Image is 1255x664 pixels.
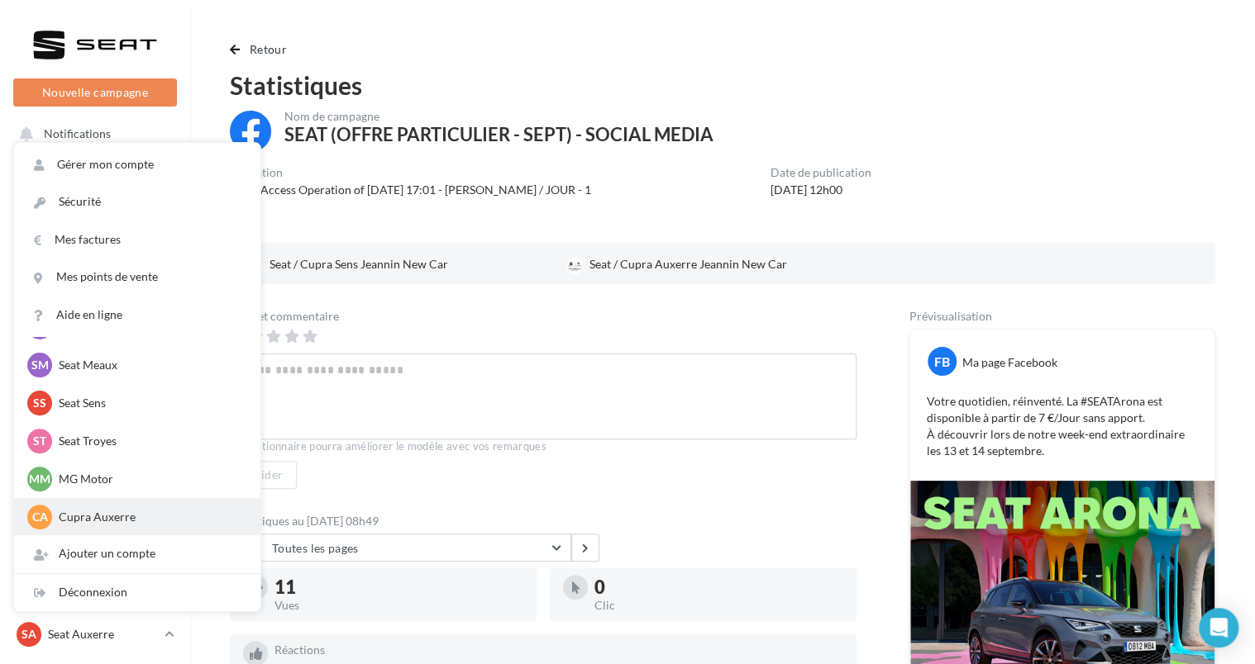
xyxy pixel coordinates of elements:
p: Seat Sens [59,395,241,411]
div: Seat / Cupra Auxerre Jeannin New Car [563,253,790,277]
a: Seat / Cupra Auxerre Jeannin New Car [563,253,883,277]
div: Clic [594,600,843,611]
div: Open Access Operation of [DATE] 17:01 - [PERSON_NAME] / JOUR - 1 [230,182,591,198]
a: Campagnes DataOnDemand [10,496,180,544]
div: Open Intercom Messenger [1199,608,1238,647]
span: CA [32,509,48,525]
div: Réactions [274,644,843,656]
a: Mes factures [14,221,260,258]
span: Toutes les pages [272,542,359,555]
span: MM [29,471,50,487]
span: SM [31,357,49,373]
div: 0 [594,578,843,596]
a: Visibilité en ligne [10,235,180,270]
div: Prévisualisation [909,311,1215,322]
span: SS [33,395,46,411]
span: Retour [250,42,287,56]
a: SA Seat Auxerre [13,619,177,650]
a: Contacts [10,317,180,352]
span: Notifications [44,127,111,141]
button: Nouvelle campagne [13,78,177,107]
span: ST [33,433,46,449]
a: Calendrier [10,400,180,434]
div: Déconnexion [14,574,260,611]
div: Vues [274,600,523,611]
span: SA [21,626,36,643]
div: Statistiques au [DATE] 08h49 [230,515,857,527]
div: Le gestionnaire pourra améliorer le modèle avec vos remarques [230,439,857,454]
a: Boîte de réception9 [10,192,180,228]
a: Mes points de vente [14,258,260,296]
p: Seat Auxerre [48,626,158,643]
div: Nom de campagne [284,111,713,122]
a: PLV et print personnalisable [10,440,180,489]
div: Ajouter un compte [14,535,260,572]
a: Seat / Cupra Sens Jeannin New Car [243,253,563,277]
a: Médiathèque [10,358,180,393]
div: Opération [230,167,591,178]
p: Seat Troyes [59,433,241,449]
a: Sécurité [14,183,260,221]
div: [DATE] 12h00 [771,182,871,198]
a: Gérer mon compte [14,146,260,183]
a: Campagnes [10,277,180,311]
a: Opérations [10,152,180,187]
p: Seat Meaux [59,357,241,373]
div: FB [928,347,957,376]
button: Valider [230,461,297,489]
a: Aide en ligne [14,296,260,334]
p: MG Motor [59,471,241,487]
div: Date de publication [771,167,871,178]
button: Toutes les pages [258,534,571,562]
div: SEAT (OFFRE PARTICULIER - SEPT) - SOCIAL MEDIA [284,126,713,144]
div: Ma page Facebook [962,354,1057,371]
div: 11 [274,578,523,596]
p: Cupra Auxerre [59,509,241,525]
div: Statistiques [230,73,1215,97]
button: Retour [230,40,293,59]
div: Note et commentaire [230,311,857,322]
p: Votre quotidien, réinventé. La #SEATArona est disponible à partir de 7 €/Jour sans apport. À déco... [927,393,1198,459]
div: Seat / Cupra Sens Jeannin New Car [243,253,451,277]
